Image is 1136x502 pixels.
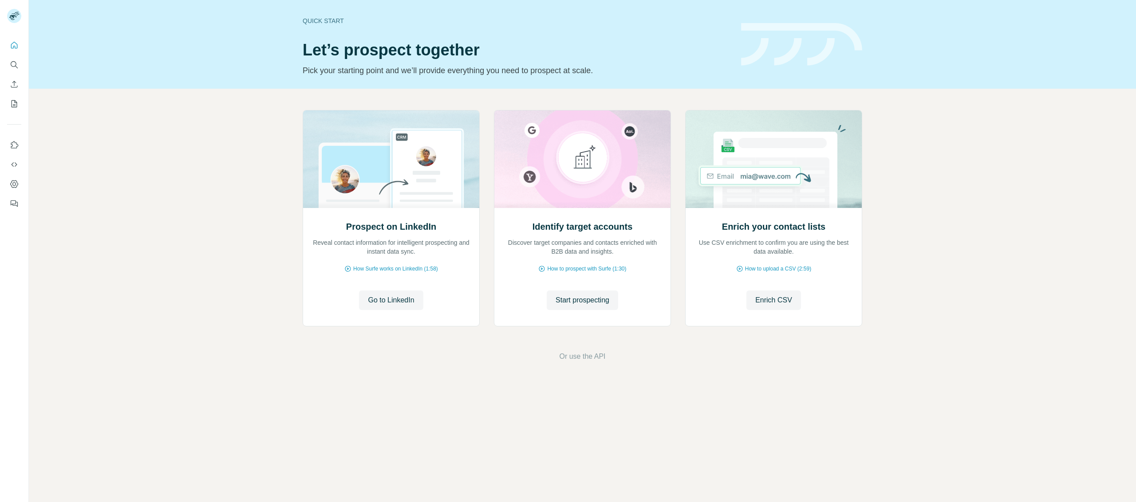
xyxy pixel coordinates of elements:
[7,96,21,112] button: My lists
[359,290,423,310] button: Go to LinkedIn
[303,41,730,59] h1: Let’s prospect together
[303,16,730,25] div: Quick start
[532,220,633,233] h2: Identify target accounts
[7,57,21,73] button: Search
[7,37,21,53] button: Quick start
[368,295,414,306] span: Go to LinkedIn
[746,290,801,310] button: Enrich CSV
[559,351,605,362] button: Or use the API
[312,238,470,256] p: Reveal contact information for intelligent prospecting and instant data sync.
[547,290,618,310] button: Start prospecting
[353,265,438,273] span: How Surfe works on LinkedIn (1:58)
[745,265,811,273] span: How to upload a CSV (2:59)
[303,110,480,208] img: Prospect on LinkedIn
[694,238,853,256] p: Use CSV enrichment to confirm you are using the best data available.
[7,137,21,153] button: Use Surfe on LinkedIn
[741,23,862,66] img: banner
[755,295,792,306] span: Enrich CSV
[346,220,436,233] h2: Prospect on LinkedIn
[722,220,825,233] h2: Enrich your contact lists
[7,157,21,173] button: Use Surfe API
[7,76,21,92] button: Enrich CSV
[556,295,609,306] span: Start prospecting
[503,238,662,256] p: Discover target companies and contacts enriched with B2B data and insights.
[7,196,21,212] button: Feedback
[547,265,626,273] span: How to prospect with Surfe (1:30)
[7,176,21,192] button: Dashboard
[494,110,671,208] img: Identify target accounts
[685,110,862,208] img: Enrich your contact lists
[303,64,730,77] p: Pick your starting point and we’ll provide everything you need to prospect at scale.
